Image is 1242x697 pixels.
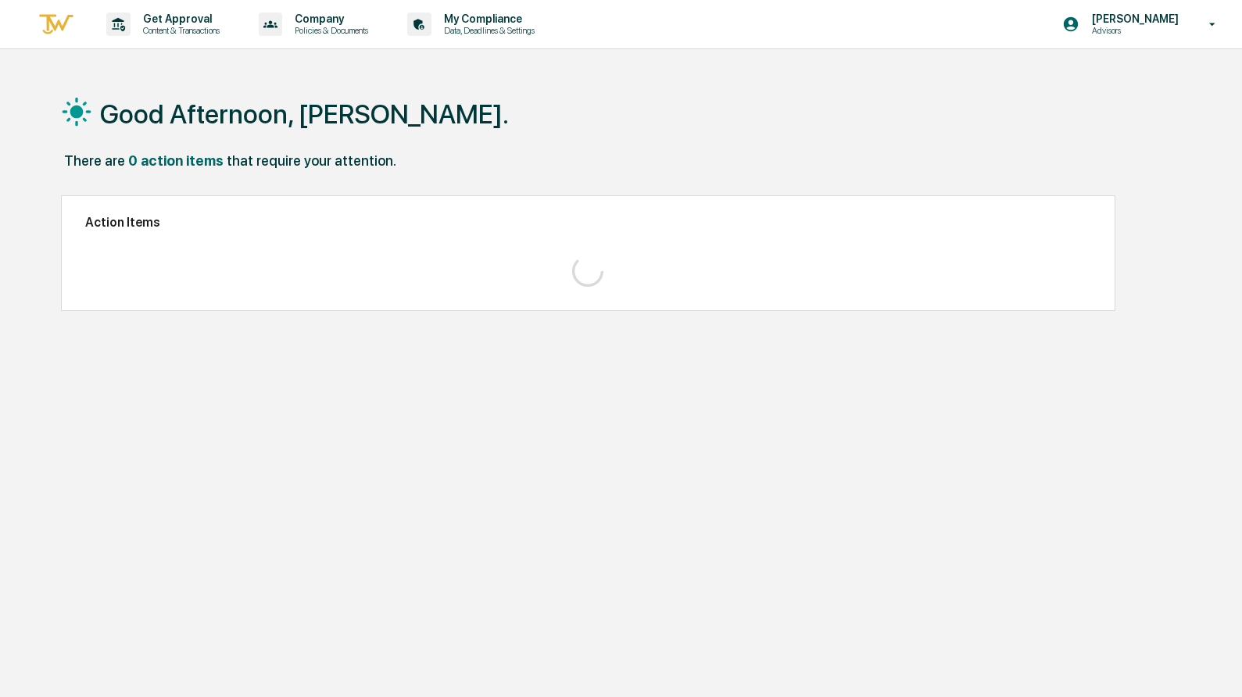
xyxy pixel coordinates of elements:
h1: Good Afternoon, [PERSON_NAME]. [100,98,509,130]
p: My Compliance [431,13,542,25]
div: that require your attention. [227,152,396,169]
p: Data, Deadlines & Settings [431,25,542,36]
p: Content & Transactions [131,25,227,36]
img: logo [38,12,75,38]
div: There are [64,152,125,169]
div: 0 action items [128,152,224,169]
p: Policies & Documents [282,25,376,36]
p: Get Approval [131,13,227,25]
p: Company [282,13,376,25]
h2: Action Items [85,215,1091,230]
p: [PERSON_NAME] [1079,13,1187,25]
p: Advisors [1079,25,1187,36]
